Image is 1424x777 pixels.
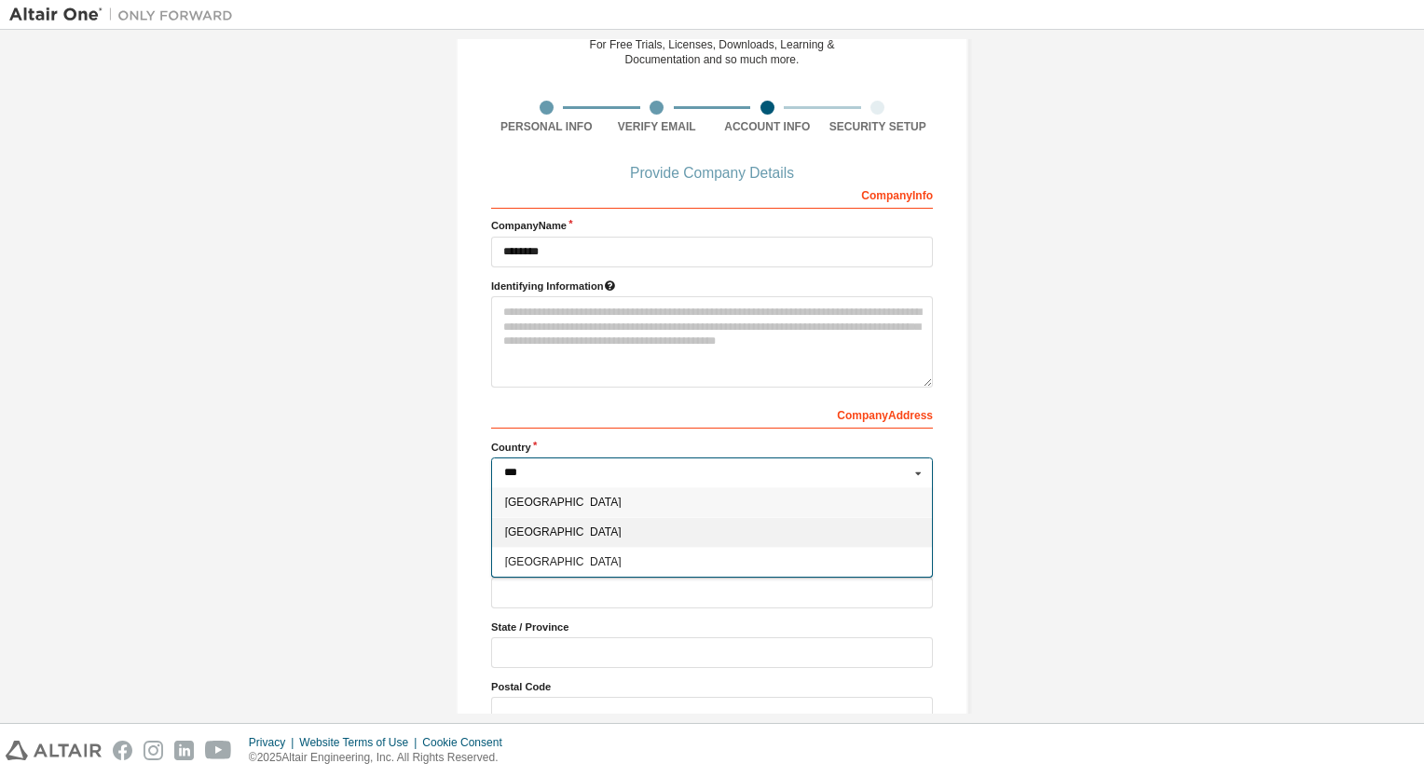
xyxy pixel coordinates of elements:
[491,679,933,694] label: Postal Code
[505,526,920,538] span: [GEOGRAPHIC_DATA]
[602,119,713,134] div: Verify Email
[491,620,933,634] label: State / Province
[249,750,513,766] p: © 2025 Altair Engineering, Inc. All Rights Reserved.
[6,741,102,760] img: altair_logo.svg
[174,741,194,760] img: linkedin.svg
[590,37,835,67] div: For Free Trials, Licenses, Downloads, Learning & Documentation and so much more.
[299,735,422,750] div: Website Terms of Use
[205,741,232,760] img: youtube.svg
[491,218,933,233] label: Company Name
[491,399,933,429] div: Company Address
[113,741,132,760] img: facebook.svg
[505,498,920,509] span: [GEOGRAPHIC_DATA]
[249,735,299,750] div: Privacy
[491,279,933,293] label: Please provide any information that will help our support team identify your company. Email and n...
[491,168,933,179] div: Provide Company Details
[491,179,933,209] div: Company Info
[491,119,602,134] div: Personal Info
[505,556,920,567] span: [GEOGRAPHIC_DATA]
[491,440,933,455] label: Country
[9,6,242,24] img: Altair One
[712,119,823,134] div: Account Info
[144,741,163,760] img: instagram.svg
[823,119,934,134] div: Security Setup
[422,735,513,750] div: Cookie Consent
